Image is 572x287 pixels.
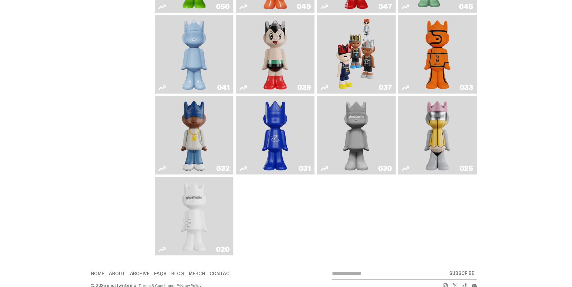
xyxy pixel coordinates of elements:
img: No. 2 Pencil [417,98,458,172]
div: 020 [216,246,230,253]
button: SUBSCRIBE [447,267,477,279]
div: 045 [459,3,473,10]
a: No. 2 Pencil [402,98,473,172]
div: 050 [216,3,230,10]
a: Contact [210,271,232,276]
img: Game Ball [422,17,453,91]
div: 032 [216,165,230,172]
a: About [109,271,125,276]
a: FAQs [154,271,166,276]
div: 031 [299,165,311,172]
div: 041 [217,84,230,91]
img: Swingman [173,98,215,172]
img: Game Face (2024) [336,17,377,91]
img: One [336,98,377,172]
a: Schrödinger's ghost: Winter Blue [158,17,230,91]
a: Home [91,271,104,276]
a: Swingman [158,98,230,172]
div: 039 [297,84,311,91]
a: Latte [239,98,311,172]
a: ghost [158,179,230,253]
img: Schrödinger's ghost: Winter Blue [178,17,210,91]
img: ghost [173,179,215,253]
a: Blog [171,271,184,276]
div: 047 [378,3,392,10]
div: 037 [379,84,392,91]
img: Latte [254,98,296,172]
a: Archive [130,271,150,276]
div: 049 [297,3,311,10]
a: Game Ball [402,17,473,91]
div: 033 [460,84,473,91]
a: Merch [189,271,205,276]
div: 025 [460,165,473,172]
img: Astro Boy [259,17,291,91]
a: One [321,98,392,172]
a: Astro Boy [239,17,311,91]
a: Game Face (2024) [321,17,392,91]
div: 030 [378,165,392,172]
